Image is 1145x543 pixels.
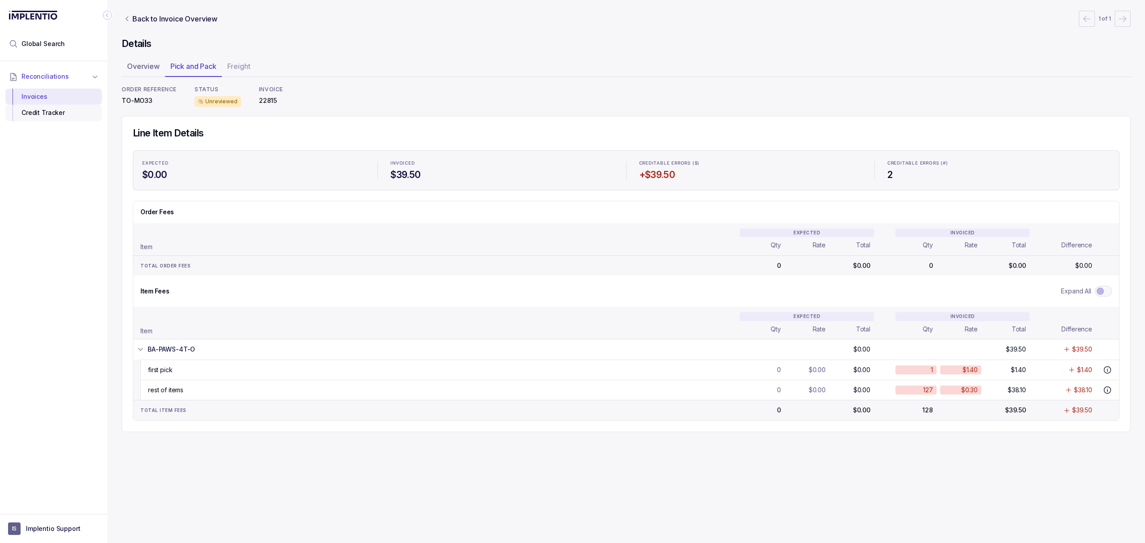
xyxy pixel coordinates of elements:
[771,241,781,250] p: Qty
[923,386,933,395] p: 127
[1005,406,1026,415] p: $39.50
[853,365,870,374] p: $0.00
[777,386,781,395] p: 0
[813,325,826,334] p: Rate
[1009,261,1026,270] p: $0.00
[853,386,870,395] p: $0.00
[639,161,700,166] p: CREDITABLE ERRORS ($)
[925,261,937,270] p: 0
[259,86,283,93] p: INVOICE
[122,13,219,24] a: Link Back to Invoice Overview
[133,201,1119,223] h6: Order Fees
[142,161,168,166] p: EXPECTED
[102,10,113,21] div: Collapse Icon
[195,96,241,107] div: Unreviewed
[385,154,619,187] li: Statistic INVOICED
[1072,345,1092,354] p: $39.50
[148,345,195,354] p: BA-PAWS-4T-O
[740,312,874,321] p: EXPECTED
[140,242,152,251] p: Item
[8,522,21,535] span: User initials
[1075,261,1092,270] p: $0.00
[1072,406,1092,415] p: $39.50
[140,327,152,335] p: Item
[923,325,933,334] p: Qty
[634,154,867,187] li: Statistic CREDITABLE ERRORS ($)
[142,169,365,181] h4: $0.00
[8,522,99,535] button: User initialsImplentio Support
[1074,386,1092,395] p: $38.10
[170,61,216,72] p: Pick and Pack
[133,127,1120,140] h4: Line Item Details
[809,365,826,374] p: $0.00
[895,229,1030,238] p: INVOICED
[882,154,1115,187] li: Statistic CREDITABLE ERRORS (#)
[1008,386,1026,395] p: $38.10
[813,241,826,250] p: Rate
[887,161,948,166] p: CREDITABLE ERRORS (#)
[140,283,169,300] h6: Item Fees
[923,241,933,250] p: Qty
[963,365,978,374] p: $1.40
[21,39,65,48] span: Global Search
[1011,365,1026,374] p: $1.40
[1098,14,1111,23] p: 1 of 1
[259,96,283,105] p: 22815
[853,345,870,354] p: $0.00
[961,386,978,395] p: $0.30
[122,59,165,77] li: Tab Overview
[13,105,95,121] div: Credit Tracker
[1012,241,1026,250] p: Total
[853,261,870,270] p: $0.00
[21,72,69,81] span: Reconciliations
[122,96,177,105] p: TO-MO33
[390,169,613,181] h4: $39.50
[777,261,781,270] p: 0
[148,386,183,395] p: rest of items
[965,241,978,250] p: Rate
[140,406,187,415] p: TOTAL ITEM FEES
[1006,345,1026,354] p: $39.50
[965,325,978,334] p: Rate
[856,325,870,334] p: Total
[887,169,1110,181] h4: 2
[639,169,862,181] h4: +$39.50
[137,154,370,187] li: Statistic EXPECTED
[122,86,177,93] p: ORDER REFERENCE
[740,229,874,238] p: EXPECTED
[809,386,826,395] p: $0.00
[127,61,160,72] p: Overview
[895,312,1030,321] p: INVOICED
[195,86,241,93] p: STATUS
[1061,241,1092,250] p: Difference
[140,261,191,270] p: TOTAL ORDER FEES
[777,406,781,415] p: 0
[13,89,95,105] div: Invoices
[5,67,102,86] button: Reconciliations
[931,365,933,374] p: 1
[777,365,781,374] p: 0
[856,241,870,250] p: Total
[148,365,173,374] p: first pick
[1061,287,1091,296] p: Expand All
[1012,325,1026,334] p: Total
[1061,283,1112,300] search: Toggle Expand All
[1077,365,1092,374] p: $1.40
[122,59,1131,77] ul: Tab Group
[26,524,81,533] p: Implentio Support
[390,161,415,166] p: INVOICED
[132,13,217,24] p: Back to Invoice Overview
[1061,325,1092,334] p: Difference
[122,38,1131,50] h4: Details
[919,406,937,415] p: 128
[165,59,222,77] li: Tab Pick and Pack
[771,325,781,334] p: Qty
[5,87,102,123] div: Reconciliations
[133,150,1120,191] ul: Statistic Highlights
[853,406,870,415] p: $0.00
